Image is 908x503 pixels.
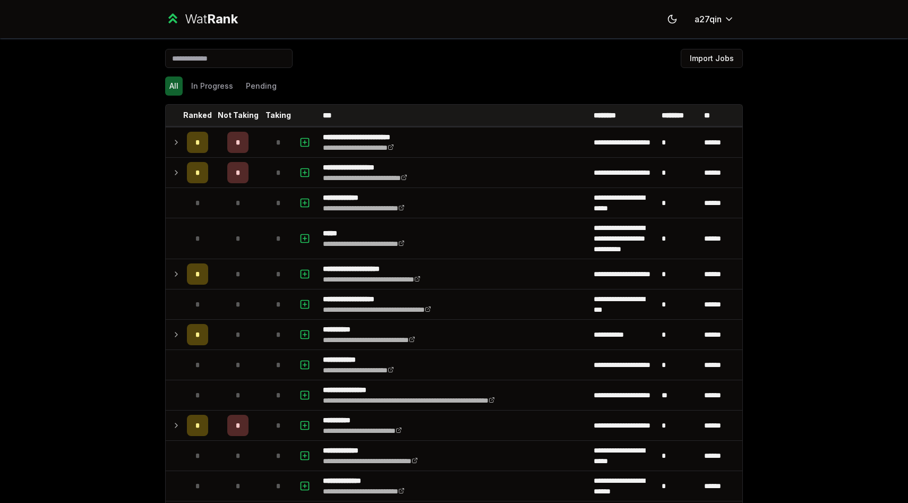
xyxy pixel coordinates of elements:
[165,76,183,96] button: All
[187,76,237,96] button: In Progress
[218,110,259,121] p: Not Taking
[265,110,291,121] p: Taking
[183,110,212,121] p: Ranked
[695,13,722,25] span: a27qin
[681,49,743,68] button: Import Jobs
[185,11,238,28] div: Wat
[242,76,281,96] button: Pending
[686,10,743,29] button: a27qin
[207,11,238,27] span: Rank
[165,11,238,28] a: WatRank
